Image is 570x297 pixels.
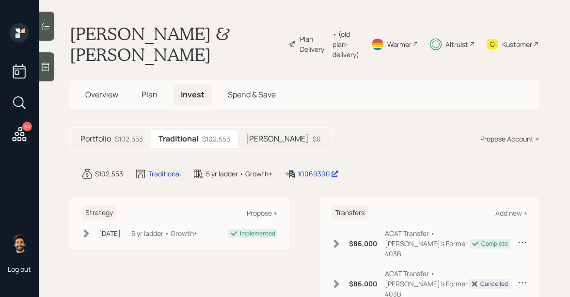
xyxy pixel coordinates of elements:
span: Overview [85,89,118,100]
div: $102,553 [95,169,123,179]
div: Plan Delivery [300,34,328,54]
div: Kustomer [502,39,532,49]
h5: [PERSON_NAME] [246,134,309,143]
h6: $86,000 [349,240,377,248]
div: $102,553 [115,134,143,144]
img: eric-schwartz-headshot.png [10,234,29,253]
span: Spend & Save [228,89,276,100]
div: [DATE] [99,228,121,238]
div: Implemented [240,229,275,238]
div: Altruist [445,39,468,49]
div: 5 yr ladder • Growth+ [206,169,272,179]
div: Cancelled [480,280,508,288]
div: Warmer [387,39,412,49]
div: 10069390 [298,169,339,179]
h6: Strategy [81,205,117,221]
div: Propose Account + [480,134,539,144]
h6: Transfers [332,205,368,221]
div: • (old plan-delivery) [332,29,359,60]
div: 34 [22,122,32,131]
div: Add new + [495,208,527,218]
h5: Traditional [158,134,198,143]
span: Plan [142,89,158,100]
div: ACAT Transfer • [PERSON_NAME]'s Former 403B [385,228,470,259]
h1: [PERSON_NAME] & [PERSON_NAME] [70,23,280,65]
div: 5 yr ladder • Growth+ [131,228,198,238]
div: Propose + [247,208,277,218]
div: Complete [481,239,508,248]
h6: $86,000 [349,280,377,288]
div: Traditional [148,169,181,179]
h5: Portfolio [80,134,111,143]
span: Invest [181,89,205,100]
div: $0 [313,134,321,144]
div: Log out [8,265,31,274]
div: $102,553 [202,134,230,144]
